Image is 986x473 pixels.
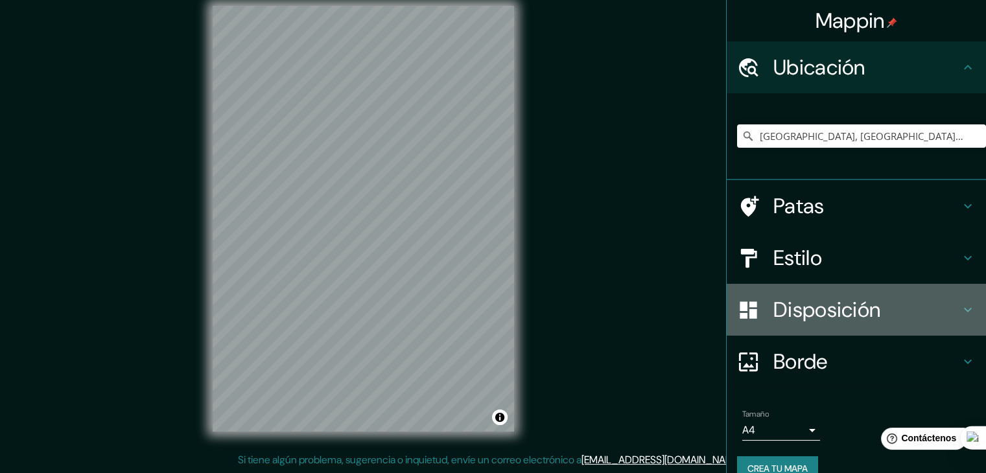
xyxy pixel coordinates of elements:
[727,336,986,387] div: Borde
[773,54,865,81] font: Ubicación
[887,17,897,28] img: pin-icon.png
[773,348,828,375] font: Borde
[742,423,755,437] font: A4
[816,7,885,34] font: Mappin
[773,192,825,220] font: Patas
[492,410,508,425] button: Activar o desactivar atribución
[581,453,742,467] a: [EMAIL_ADDRESS][DOMAIN_NAME]
[727,180,986,232] div: Patas
[213,6,514,432] canvas: Mapa
[742,409,769,419] font: Tamaño
[727,41,986,93] div: Ubicación
[773,296,880,323] font: Disposición
[773,244,822,271] font: Estilo
[238,453,581,467] font: Si tiene algún problema, sugerencia o inquietud, envíe un correo electrónico a
[727,232,986,284] div: Estilo
[742,420,820,441] div: A4
[727,284,986,336] div: Disposición
[737,124,986,148] input: Elige tu ciudad o zona
[871,422,972,459] iframe: Lanzador de widgets de ayuda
